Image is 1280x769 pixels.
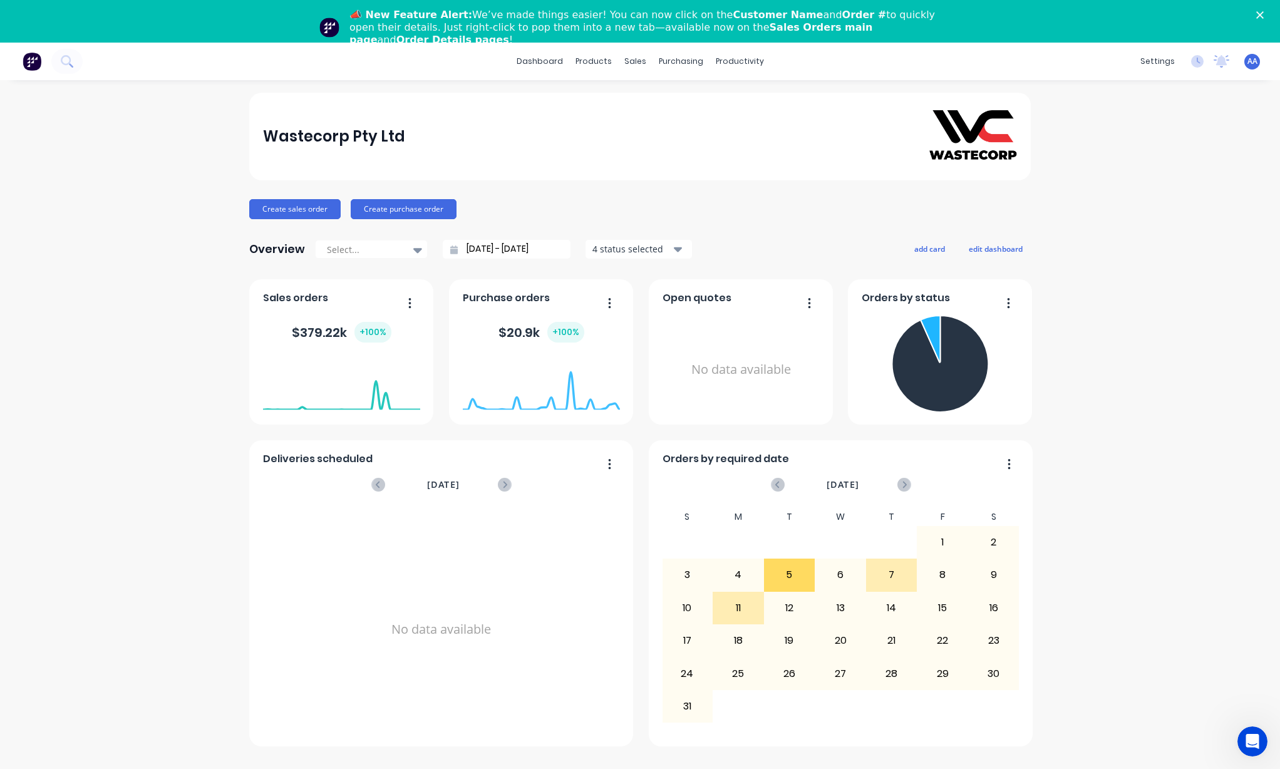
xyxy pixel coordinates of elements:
div: 18 [713,625,763,656]
div: Overview [249,237,305,262]
div: 2 [969,527,1019,558]
span: Orders by required date [663,452,789,467]
div: sales [618,52,653,71]
b: Order # [842,9,887,21]
iframe: Intercom live chat [1237,726,1267,756]
div: products [569,52,618,71]
div: 9 [969,559,1019,591]
div: 22 [917,625,968,656]
div: 15 [917,592,968,624]
div: No data available [263,508,620,751]
div: No data available [663,311,820,429]
span: [DATE] [827,478,859,492]
div: 20 [815,625,865,656]
div: 14 [867,592,917,624]
div: 19 [765,625,815,656]
div: F [917,508,968,526]
a: dashboard [510,52,569,71]
span: [DATE] [427,478,460,492]
div: 27 [815,658,865,689]
span: Purchase orders [463,291,550,306]
button: Create sales order [249,199,341,219]
div: We’ve made things easier! You can now click on the and to quickly open their details. Just right-... [349,9,941,46]
div: Wastecorp Pty Ltd [263,124,405,149]
span: Deliveries scheduled [263,452,373,467]
div: 11 [713,592,763,624]
div: 26 [765,658,815,689]
div: S [968,508,1019,526]
div: 4 status selected [592,242,671,255]
button: 4 status selected [586,240,692,259]
div: 25 [713,658,763,689]
div: S [662,508,713,526]
div: $ 20.9k [498,322,584,343]
div: 6 [815,559,865,591]
b: Customer Name [733,9,823,21]
img: Wastecorp Pty Ltd [929,110,1017,162]
div: 16 [969,592,1019,624]
div: 17 [663,625,713,656]
span: AA [1247,56,1257,67]
div: M [713,508,764,526]
div: 29 [917,658,968,689]
div: W [815,508,866,526]
div: 28 [867,658,917,689]
div: productivity [710,52,770,71]
div: + 100 % [354,322,391,343]
div: 24 [663,658,713,689]
div: + 100 % [547,322,584,343]
div: 8 [917,559,968,591]
div: 21 [867,625,917,656]
b: 📣 New Feature Alert: [349,9,472,21]
span: Sales orders [263,291,328,306]
div: 1 [917,527,968,558]
div: Close [1256,11,1269,19]
div: purchasing [653,52,710,71]
div: 23 [969,625,1019,656]
div: $ 379.22k [292,322,391,343]
b: Sales Orders main page [349,21,872,46]
button: Create purchase order [351,199,457,219]
div: 5 [765,559,815,591]
div: settings [1134,52,1181,71]
div: 3 [663,559,713,591]
button: edit dashboard [961,240,1031,257]
div: 10 [663,592,713,624]
img: Factory [23,52,41,71]
div: T [764,508,815,526]
div: 12 [765,592,815,624]
button: add card [906,240,953,257]
div: 4 [713,559,763,591]
span: Open quotes [663,291,731,306]
div: T [866,508,917,526]
b: Order Details pages [396,34,509,46]
div: 30 [969,658,1019,689]
div: 31 [663,691,713,722]
span: Orders by status [862,291,950,306]
div: 13 [815,592,865,624]
div: 7 [867,559,917,591]
img: Profile image for Team [319,18,339,38]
